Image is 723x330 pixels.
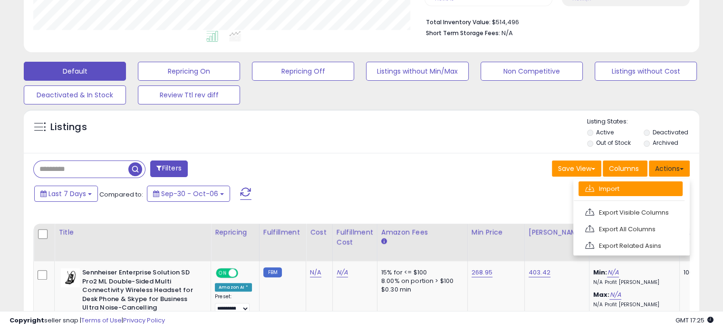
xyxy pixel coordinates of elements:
[652,139,678,147] label: Archived
[472,268,492,277] a: 268.95
[147,186,230,202] button: Sep-30 - Oct-06
[82,268,198,323] b: Sennheiser Enterprise Solution SD Pro2 ML Double-Sided Multi Connectivity Wireless Headset for De...
[10,316,165,325] div: seller snap | |
[578,205,683,220] a: Export Visible Columns
[138,62,240,81] button: Repricing On
[217,269,229,277] span: ON
[652,128,688,136] label: Deactivated
[237,269,252,277] span: OFF
[48,189,86,198] span: Last 7 Days
[310,268,321,277] a: N/A
[501,28,513,38] span: N/A
[138,85,240,104] button: Review Ttl rev diff
[529,268,550,277] a: 403.42
[381,268,460,277] div: 15% for <= $100
[593,268,607,277] b: Min:
[609,290,621,300] a: N/A
[587,117,699,126] p: Listing States:
[381,277,460,285] div: 8.00% on portion > $100
[481,62,583,81] button: Non Competitive
[50,121,87,134] h5: Listings
[578,238,683,253] a: Export Related Asins
[61,268,80,287] img: 31S8ncW4u5L._SL40_.jpg
[252,62,354,81] button: Repricing Off
[310,227,328,237] div: Cost
[24,62,126,81] button: Default
[426,18,491,26] b: Total Inventory Value:
[649,160,690,177] button: Actions
[10,316,44,325] strong: Copyright
[609,164,639,173] span: Columns
[578,222,683,236] a: Export All Columns
[337,268,348,277] a: N/A
[595,62,697,81] button: Listings without Cost
[34,186,98,202] button: Last 7 Days
[99,190,143,199] span: Compared to:
[366,62,468,81] button: Listings without Min/Max
[215,293,252,315] div: Preset:
[337,227,373,247] div: Fulfillment Cost
[123,316,165,325] a: Privacy Policy
[161,189,218,198] span: Sep-30 - Oct-06
[381,227,463,237] div: Amazon Fees
[81,316,122,325] a: Terms of Use
[578,181,683,196] a: Import
[529,227,585,237] div: [PERSON_NAME]
[426,16,683,27] li: $514,496
[426,29,500,37] b: Short Term Storage Fees:
[472,227,521,237] div: Min Price
[593,279,672,286] p: N/A Profit [PERSON_NAME]
[596,128,614,136] label: Active
[263,227,302,237] div: Fulfillment
[263,267,282,277] small: FBM
[596,139,631,147] label: Out of Stock
[607,268,618,277] a: N/A
[593,302,672,308] p: N/A Profit [PERSON_NAME]
[215,283,252,292] div: Amazon AI *
[58,227,207,237] div: Title
[381,237,387,246] small: Amazon Fees.
[150,160,187,177] button: Filters
[215,227,255,237] div: Repricing
[552,160,601,177] button: Save View
[593,290,610,299] b: Max:
[684,268,713,277] div: 106
[603,160,647,177] button: Columns
[24,85,126,104] button: Deactivated & In Stock
[675,316,713,325] span: 2025-10-14 17:25 GMT
[381,285,460,294] div: $0.30 min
